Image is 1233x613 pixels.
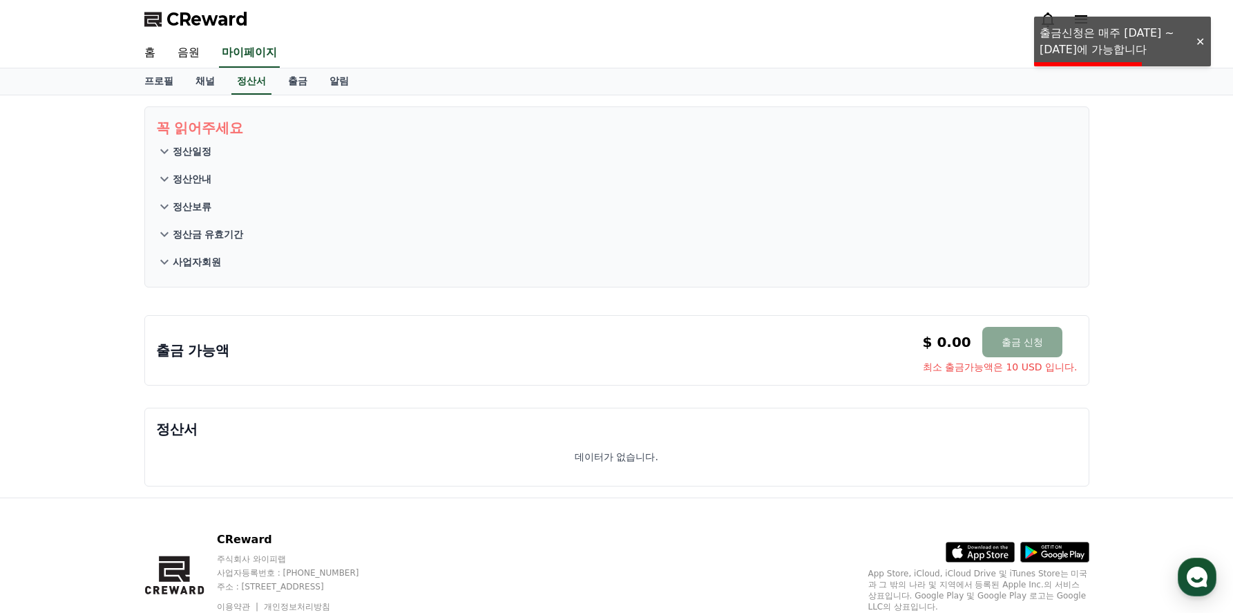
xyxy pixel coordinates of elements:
span: 대화 [126,460,143,471]
a: 홈 [4,438,91,473]
a: 정산서 [231,68,271,95]
span: 홈 [44,459,52,470]
p: 정산보류 [173,200,211,214]
p: App Store, iCloud, iCloud Drive 및 iTunes Store는 미국과 그 밖의 나라 및 지역에서 등록된 Apple Inc.의 서비스 상표입니다. Goo... [868,568,1089,612]
a: 음원 [166,39,211,68]
span: 최소 출금가능액은 10 USD 입니다. [923,360,1078,374]
button: 사업자회원 [156,248,1078,276]
button: 정산안내 [156,165,1078,193]
a: CReward [144,8,248,30]
button: 정산보류 [156,193,1078,220]
p: 주소 : [STREET_ADDRESS] [217,581,385,592]
a: 채널 [184,68,226,95]
p: 데이터가 없습니다. [575,450,658,464]
a: 알림 [318,68,360,95]
a: 대화 [91,438,178,473]
a: 개인정보처리방침 [264,602,330,612]
p: 정산서 [156,419,1078,439]
button: 출금 신청 [982,327,1062,357]
a: 출금 [277,68,318,95]
p: 정산금 유효기간 [173,227,244,241]
p: 정산안내 [173,172,211,186]
p: $ 0.00 [923,332,971,352]
span: CReward [166,8,248,30]
p: 출금 가능액 [156,341,230,360]
a: 프로필 [133,68,184,95]
p: CReward [217,531,385,548]
p: 정산일정 [173,144,211,158]
button: 정산일정 [156,138,1078,165]
p: 사업자등록번호 : [PHONE_NUMBER] [217,567,385,578]
button: 정산금 유효기간 [156,220,1078,248]
a: 홈 [133,39,166,68]
a: 마이페이지 [219,39,280,68]
p: 주식회사 와이피랩 [217,554,385,565]
p: 꼭 읽어주세요 [156,118,1078,138]
span: 설정 [213,459,230,470]
a: 설정 [178,438,265,473]
a: 이용약관 [217,602,260,612]
p: 사업자회원 [173,255,221,269]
